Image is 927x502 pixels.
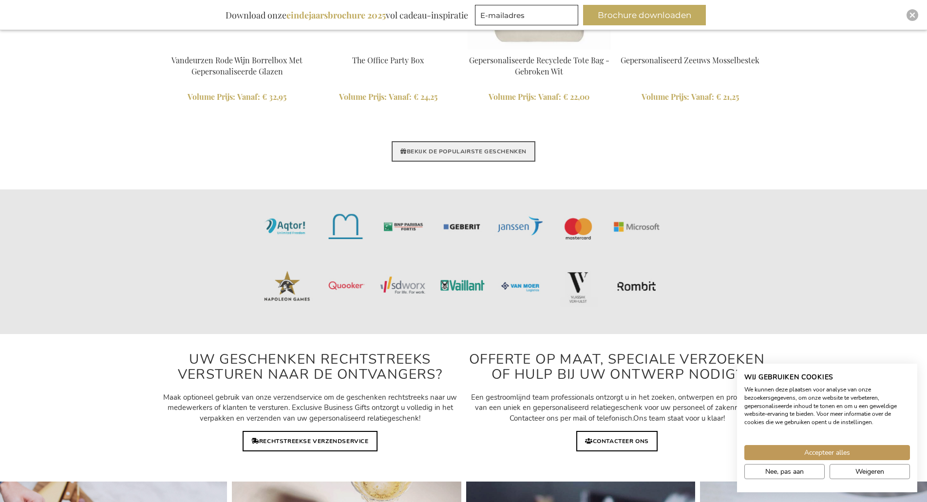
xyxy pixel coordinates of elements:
a: Personalised Zeeland Mussel Cutlery [615,43,765,52]
a: Vandeurzen Rode Wijn Borrelbox Met Gepersonaliseerde Glazen [162,43,312,52]
a: The Office Party Box [313,43,463,52]
button: Pas cookie voorkeuren aan [744,464,825,479]
a: Volume Prijs: Vanaf € 32,95 [162,92,312,103]
span: Maak optioneel gebruik van onze verzendservice om de geschenken rechtstreeks naar uw medewerkers ... [163,392,457,423]
span: Weigeren [855,466,884,477]
span: € 24,25 [414,92,437,102]
h2: OFFERTE OP MAAT, SPECIALE VERZOEKEN OF HULP BIJ UW ONTWERP NODIG? [469,352,766,382]
span: € 21,25 [716,92,739,102]
span: Vanaf [538,92,561,102]
span: Ons team staat voor u klaar! [633,413,725,423]
button: Alle cookies weigeren [830,464,910,479]
img: Close [909,12,915,18]
span: Vanaf [691,92,714,102]
a: Vandeurzen Rode Wijn Borrelbox Met Gepersonaliseerde Glazen [171,55,303,76]
button: Accepteer alle cookies [744,445,910,460]
span: Volume Prijs: [339,92,387,102]
a: Personalised Recycled Tote Bag - Off White [464,43,614,52]
span: € 32,95 [262,92,286,102]
a: Gepersonaliseerd Zeeuws Mosselbestek [621,55,759,65]
h2: Wij gebruiken cookies [744,373,910,382]
span: Accepteer alles [804,447,850,458]
a: Volume Prijs: Vanaf € 21,25 [615,92,765,103]
span: Volume Prijs: [489,92,536,102]
form: marketing offers and promotions [475,5,581,28]
a: RECHTSTREEKSE VERZENDSERVICE [243,431,377,451]
a: Gepersonaliseerde Recyclede Tote Bag - Gebroken Wit [469,55,609,76]
span: Volume Prijs: [642,92,689,102]
button: Brochure downloaden [583,5,706,25]
span: Vanaf [389,92,412,102]
a: BEKIJK DE POPULAIRSTE GESCHENKEN [392,141,535,162]
span: € 22,00 [563,92,589,102]
p: We kunnen deze plaatsen voor analyse van onze bezoekersgegevens, om onze website te verbeteren, g... [744,386,910,427]
input: E-mailadres [475,5,578,25]
b: eindejaarsbrochure 2025 [286,9,386,21]
h2: UW GESCHENKEN RECHTSTREEKS VERSTUREN NAAR DE ONTVANGERS? [162,352,459,382]
span: Een gestroomlijnd team professionals ontzorgt u in het zoeken, ontwerpen en produceren van een un... [471,392,763,423]
span: Volume Prijs: [188,92,235,102]
div: Close [907,9,918,21]
a: The Office Party Box [352,55,424,65]
div: Download onze vol cadeau-inspiratie [221,5,473,25]
a: Volume Prijs: Vanaf € 22,00 [464,92,614,103]
span: Nee, pas aan [765,466,804,477]
span: Vanaf [237,92,260,102]
a: Volume Prijs: Vanaf € 24,25 [313,92,463,103]
a: CONTACTEER ONS [576,431,658,451]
